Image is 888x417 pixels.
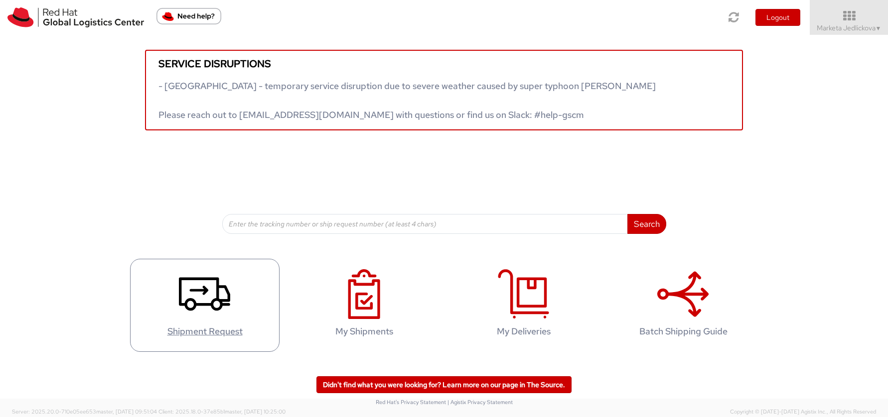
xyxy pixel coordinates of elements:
[158,58,730,69] h5: Service disruptions
[447,399,513,406] a: | Agistix Privacy Statement
[225,408,286,415] span: master, [DATE] 10:25:00
[96,408,157,415] span: master, [DATE] 09:51:04
[12,408,157,415] span: Server: 2025.20.0-710e05ee653
[376,399,446,406] a: Red Hat's Privacy Statement
[449,259,598,352] a: My Deliveries
[145,50,743,130] a: Service disruptions - [GEOGRAPHIC_DATA] - temporary service disruption due to severe weather caus...
[300,326,429,336] h4: My Shipments
[141,326,269,336] h4: Shipment Request
[608,259,758,352] a: Batch Shipping Guide
[316,376,572,393] a: Didn't find what you were looking for? Learn more on our page in The Source.
[158,80,656,120] span: - [GEOGRAPHIC_DATA] - temporary service disruption due to severe weather caused by super typhoon ...
[817,23,882,32] span: Marketa Jedlickova
[619,326,747,336] h4: Batch Shipping Guide
[7,7,144,27] img: rh-logistics-00dfa346123c4ec078e1.svg
[755,9,800,26] button: Logout
[459,326,588,336] h4: My Deliveries
[222,214,628,234] input: Enter the tracking number or ship request number (at least 4 chars)
[156,8,221,24] button: Need help?
[627,214,666,234] button: Search
[876,24,882,32] span: ▼
[158,408,286,415] span: Client: 2025.18.0-37e85b1
[290,259,439,352] a: My Shipments
[130,259,280,352] a: Shipment Request
[730,408,876,416] span: Copyright © [DATE]-[DATE] Agistix Inc., All Rights Reserved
